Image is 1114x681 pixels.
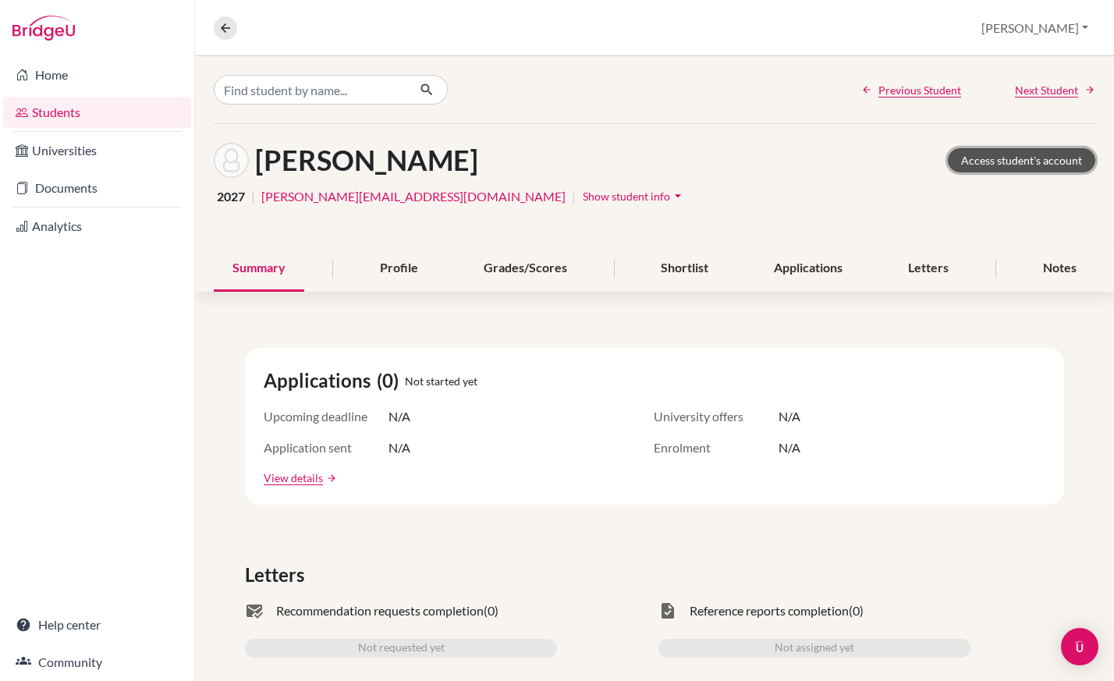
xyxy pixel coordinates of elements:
span: University offers [654,407,779,426]
span: Not requested yet [358,639,445,658]
div: Open Intercom Messenger [1061,628,1098,665]
input: Find student by name... [214,75,407,105]
div: Grades/Scores [465,246,586,292]
i: arrow_drop_down [670,188,686,204]
a: Community [3,647,191,678]
span: Letters [245,561,310,589]
span: Next Student [1015,82,1078,98]
span: | [251,187,255,206]
img: Jacquelyn Ang's avatar [214,143,249,178]
a: Students [3,97,191,128]
a: Analytics [3,211,191,242]
a: Next Student [1015,82,1095,98]
div: Summary [214,246,304,292]
a: Home [3,59,191,90]
button: Show student infoarrow_drop_down [582,184,686,208]
a: Previous Student [861,82,961,98]
a: [PERSON_NAME][EMAIL_ADDRESS][DOMAIN_NAME] [261,187,566,206]
img: Bridge-U [12,16,75,41]
span: N/A [779,407,800,426]
div: Profile [361,246,437,292]
span: mark_email_read [245,601,264,620]
span: N/A [388,407,410,426]
span: Previous Student [878,82,961,98]
span: Recommendation requests completion [276,601,484,620]
a: Documents [3,172,191,204]
span: Not started yet [405,373,477,389]
span: Reference reports completion [690,601,849,620]
span: Applications [264,367,377,395]
span: Not assigned yet [775,639,854,658]
div: Applications [755,246,861,292]
span: Show student info [583,190,670,203]
a: Help center [3,609,191,640]
span: 2027 [217,187,245,206]
a: arrow_forward [323,473,337,484]
span: N/A [388,438,410,457]
a: Universities [3,135,191,166]
span: task [658,601,677,620]
span: Upcoming deadline [264,407,388,426]
a: View details [264,470,323,486]
div: Notes [1024,246,1095,292]
button: [PERSON_NAME] [974,13,1095,43]
span: (0) [377,367,405,395]
span: | [572,187,576,206]
span: (0) [849,601,864,620]
span: (0) [484,601,498,620]
a: Access student's account [948,148,1095,172]
div: Shortlist [642,246,727,292]
h1: [PERSON_NAME] [255,144,478,177]
span: Application sent [264,438,388,457]
div: Letters [889,246,967,292]
span: Enrolment [654,438,779,457]
span: N/A [779,438,800,457]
